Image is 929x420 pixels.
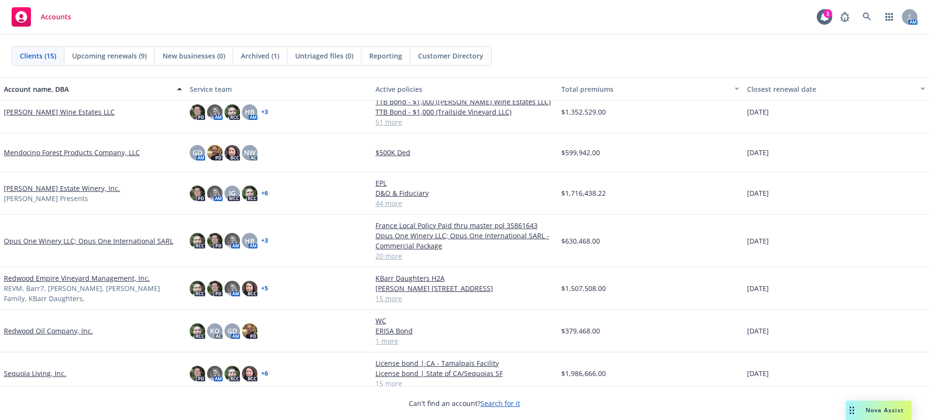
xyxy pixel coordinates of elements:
span: GD [227,326,237,336]
a: Redwood Oil Company, Inc. [4,326,93,336]
span: $1,986,666.00 [561,368,606,378]
img: photo [190,281,205,296]
a: 15 more [375,293,554,304]
span: [DATE] [747,368,769,378]
span: [DATE] [747,107,769,117]
a: Mendocino Forest Products Company, LLC [4,147,140,158]
a: 44 more [375,198,554,208]
button: Service team [186,77,372,101]
a: KBarr Daughters H2A [375,273,554,283]
span: [DATE] [747,236,769,246]
span: KO [210,326,220,336]
a: Sequoia Living, Inc. [4,368,66,378]
img: photo [190,233,205,248]
a: TTB Bond - $1,000 ([PERSON_NAME] Wine Estates LLC) [375,97,554,107]
a: [PERSON_NAME] Wine Estates LLC [4,107,115,117]
span: New businesses (0) [163,51,225,61]
span: Customer Directory [418,51,483,61]
a: [PERSON_NAME] [STREET_ADDRESS] [375,283,554,293]
img: photo [242,366,257,381]
a: Search [857,7,877,27]
img: photo [207,145,223,160]
span: $1,716,438.22 [561,188,606,198]
a: 51 more [375,117,554,127]
span: Reporting [369,51,402,61]
a: France Local Policy Paid thru master pol 35861643 [375,220,554,231]
img: photo [225,104,240,120]
a: + 6 [261,190,268,196]
button: Total premiums [557,77,743,101]
span: [DATE] [747,326,769,336]
button: Nova Assist [846,401,912,420]
span: HB [245,107,255,117]
span: Nova Assist [866,406,904,414]
span: Upcoming renewals (9) [72,51,147,61]
div: Drag to move [846,401,858,420]
span: REVM, Barr7, [PERSON_NAME], [PERSON_NAME] Family, KBarr Daughters, [4,283,182,304]
a: Report a Bug [835,7,854,27]
div: 1 [824,9,832,18]
span: [DATE] [747,188,769,198]
a: WC [375,316,554,326]
img: photo [207,366,223,381]
img: photo [242,186,257,201]
a: Opus One Winery LLC; Opus One International SARL - Commercial Package [375,231,554,251]
a: + 6 [261,371,268,377]
a: TTB Bond - $1,000 (Trailside Vineyard LLC) [375,107,554,117]
span: Clients (15) [20,51,56,61]
a: + 3 [261,238,268,244]
a: + 3 [261,109,268,115]
a: + 5 [261,286,268,291]
span: $1,507,508.00 [561,283,606,293]
a: 1 more [375,336,554,346]
span: [DATE] [747,147,769,158]
img: photo [207,281,223,296]
span: [PERSON_NAME] Presents [4,193,88,203]
img: photo [225,145,240,160]
span: $599,942.00 [561,147,600,158]
div: Account name, DBA [4,84,171,94]
a: EPL [375,178,554,188]
a: Switch app [880,7,899,27]
div: Total premiums [561,84,729,94]
span: Can't find an account? [409,398,520,408]
a: D&O & Fiduciary [375,188,554,198]
span: GD [193,147,202,158]
img: photo [190,186,205,201]
span: $630,468.00 [561,236,600,246]
span: Accounts [41,13,71,21]
a: Search for it [480,399,520,408]
span: NW [244,147,255,158]
a: 15 more [375,378,554,389]
img: photo [207,186,223,201]
a: License bond | State of CA/Sequoias SF [375,368,554,378]
span: Archived (1) [241,51,279,61]
a: 20 more [375,251,554,261]
img: photo [242,281,257,296]
div: Closest renewal date [747,84,914,94]
a: $500K Ded [375,147,554,158]
span: $379,468.00 [561,326,600,336]
img: photo [190,323,205,339]
img: photo [207,104,223,120]
span: $1,352,529.00 [561,107,606,117]
button: Closest renewal date [743,77,929,101]
img: photo [225,366,240,381]
button: Active policies [372,77,557,101]
a: License bond | CA - Tamalpais Facility [375,358,554,368]
a: Opus One Winery LLC; Opus One International SARL [4,236,173,246]
img: photo [225,281,240,296]
img: photo [225,233,240,248]
span: HB [245,236,255,246]
img: photo [190,104,205,120]
a: ERISA Bond [375,326,554,336]
a: Redwood Empire Vineyard Management, Inc. [4,273,150,283]
span: [DATE] [747,283,769,293]
div: Service team [190,84,368,94]
a: Accounts [8,3,75,30]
